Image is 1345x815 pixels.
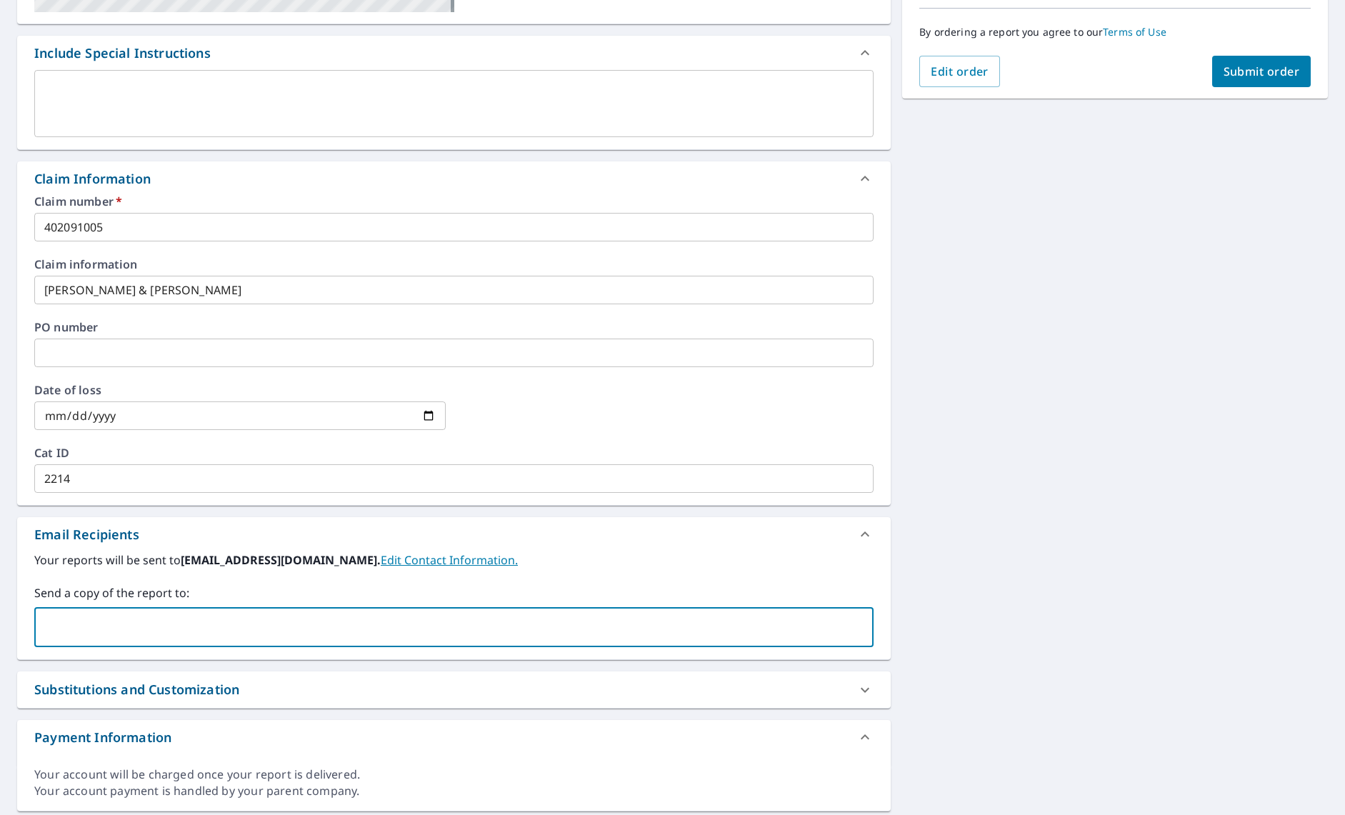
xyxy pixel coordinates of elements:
[1212,56,1311,87] button: Submit order
[34,169,151,189] div: Claim Information
[34,259,874,270] label: Claim information
[34,766,874,783] div: Your account will be charged once your report is delivered.
[34,680,239,699] div: Substitutions and Customization
[931,64,989,79] span: Edit order
[1224,64,1300,79] span: Submit order
[34,196,874,207] label: Claim number
[17,36,891,70] div: Include Special Instructions
[34,525,139,544] div: Email Recipients
[34,321,874,333] label: PO number
[34,584,874,601] label: Send a copy of the report to:
[381,552,518,568] a: EditContactInfo
[17,671,891,708] div: Substitutions and Customization
[34,447,874,459] label: Cat ID
[17,720,891,754] div: Payment Information
[34,783,874,799] div: Your account payment is handled by your parent company.
[919,26,1311,39] p: By ordering a report you agree to our
[34,551,874,569] label: Your reports will be sent to
[181,552,381,568] b: [EMAIL_ADDRESS][DOMAIN_NAME].
[17,517,891,551] div: Email Recipients
[34,728,171,747] div: Payment Information
[34,384,446,396] label: Date of loss
[34,44,211,63] div: Include Special Instructions
[1103,25,1166,39] a: Terms of Use
[17,161,891,196] div: Claim Information
[919,56,1000,87] button: Edit order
